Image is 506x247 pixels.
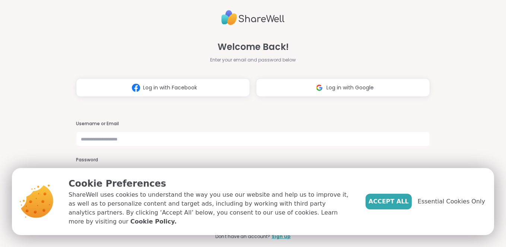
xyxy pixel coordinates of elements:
[418,197,485,206] span: Essential Cookies Only
[366,194,412,209] button: Accept All
[69,177,354,190] p: Cookie Preferences
[326,84,374,92] span: Log in with Google
[215,233,270,240] span: Don't have an account?
[312,81,326,95] img: ShareWell Logomark
[76,78,250,97] button: Log in with Facebook
[221,7,285,28] img: ShareWell Logo
[76,121,430,127] h3: Username or Email
[130,217,177,226] a: Cookie Policy.
[272,233,291,240] a: Sign up
[218,40,289,54] span: Welcome Back!
[143,84,197,92] span: Log in with Facebook
[210,57,296,63] span: Enter your email and password below
[256,78,430,97] button: Log in with Google
[76,157,430,163] h3: Password
[129,81,143,95] img: ShareWell Logomark
[69,190,354,226] p: ShareWell uses cookies to understand the way you use our website and help us to improve it, as we...
[369,197,409,206] span: Accept All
